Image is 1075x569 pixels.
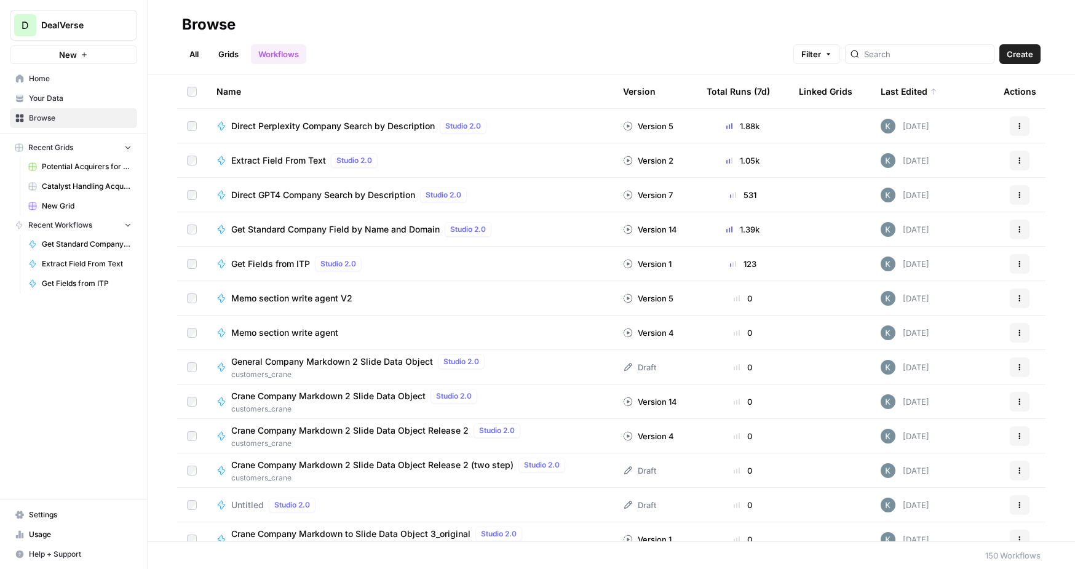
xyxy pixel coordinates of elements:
span: Crane Company Markdown to Slide Data Object 3_original [231,528,470,540]
a: Get Fields from ITPStudio 2.0 [216,257,603,271]
div: [DATE] [881,394,929,409]
a: Extract Field From Text [23,254,137,274]
a: General Company Markdown 2 Slide Data ObjectStudio 2.0customers_crane [216,354,603,380]
div: 0 [707,327,779,339]
input: Search [864,48,989,60]
img: vfogp4eyxztbfdc8lolhmznz68f4 [881,360,895,375]
span: Recent Grids [28,142,73,153]
span: Studio 2.0 [436,391,472,402]
a: Home [10,69,137,89]
div: [DATE] [881,360,929,375]
span: Create [1007,48,1033,60]
img: vfogp4eyxztbfdc8lolhmznz68f4 [881,463,895,478]
a: Catalyst Handling Acquisitions [23,177,137,196]
span: Catalyst Handling Acquisitions [42,181,132,192]
img: vfogp4eyxztbfdc8lolhmznz68f4 [881,325,895,340]
a: Direct GPT4 Company Search by DescriptionStudio 2.0 [216,188,603,202]
span: General Company Markdown 2 Slide Data Object [231,356,433,368]
div: [DATE] [881,325,929,340]
span: New [59,49,77,61]
a: All [182,44,206,64]
span: Crane Company Markdown 2 Slide Data Object Release 2 (two step) [231,459,514,471]
span: customers_crane [231,541,527,552]
span: Studio 2.0 [336,155,372,166]
button: New [10,46,137,64]
img: vfogp4eyxztbfdc8lolhmznz68f4 [881,222,895,237]
div: [DATE] [881,291,929,306]
div: Version 4 [623,327,674,339]
a: Memo section write agent [216,327,603,339]
div: Version 14 [623,396,677,408]
button: Create [999,44,1041,64]
div: 150 Workflows [985,549,1041,562]
span: Settings [29,509,132,520]
a: Extract Field From TextStudio 2.0 [216,153,603,168]
img: vfogp4eyxztbfdc8lolhmznz68f4 [881,188,895,202]
span: Studio 2.0 [426,189,461,201]
div: Draft [623,499,656,511]
div: Name [216,74,603,108]
span: Studio 2.0 [450,224,486,235]
a: Memo section write agent V2 [216,292,603,304]
span: Get Standard Company Field by Name and Domain [42,239,132,250]
a: Potential Acquirers for Deep Instinct [23,157,137,177]
img: vfogp4eyxztbfdc8lolhmznz68f4 [881,291,895,306]
div: 531 [707,189,779,201]
span: Potential Acquirers for Deep Instinct [42,161,132,172]
img: vfogp4eyxztbfdc8lolhmznz68f4 [881,119,895,133]
button: Filter [793,44,840,64]
div: 123 [707,258,779,270]
div: [DATE] [881,188,929,202]
span: customers_crane [231,438,525,449]
span: Studio 2.0 [445,121,481,132]
div: Version 1 [623,533,672,546]
a: Settings [10,505,137,525]
span: Crane Company Markdown 2 Slide Data Object [231,390,426,402]
span: Help + Support [29,549,132,560]
div: 0 [707,292,779,304]
div: Browse [182,15,236,34]
div: [DATE] [881,463,929,478]
span: customers_crane [231,472,570,483]
span: Direct Perplexity Company Search by Description [231,120,435,132]
button: Recent Workflows [10,216,137,234]
span: Filter [801,48,821,60]
span: Studio 2.0 [443,356,479,367]
div: Version [623,74,656,108]
div: Version 4 [623,430,674,442]
div: [DATE] [881,498,929,512]
a: Direct Perplexity Company Search by DescriptionStudio 2.0 [216,119,603,133]
a: Grids [211,44,246,64]
img: vfogp4eyxztbfdc8lolhmznz68f4 [881,153,895,168]
a: Your Data [10,89,137,108]
span: Memo section write agent V2 [231,292,352,304]
a: Usage [10,525,137,544]
a: UntitledStudio 2.0 [216,498,603,512]
span: Studio 2.0 [481,528,517,539]
span: Untitled [231,499,264,511]
div: 0 [707,396,779,408]
a: Crane Company Markdown 2 Slide Data ObjectStudio 2.0customers_crane [216,389,603,415]
span: New Grid [42,201,132,212]
span: Studio 2.0 [479,425,515,436]
a: Crane Company Markdown 2 Slide Data Object Release 2Studio 2.0customers_crane [216,423,603,449]
img: vfogp4eyxztbfdc8lolhmznz68f4 [881,498,895,512]
div: Version 1 [623,258,672,270]
span: Home [29,73,132,84]
a: New Grid [23,196,137,216]
button: Workspace: DealVerse [10,10,137,41]
div: 0 [707,499,779,511]
span: Your Data [29,93,132,104]
div: [DATE] [881,257,929,271]
button: Recent Grids [10,138,137,157]
div: Linked Grids [799,74,852,108]
div: Draft [623,464,656,477]
div: 0 [707,464,779,477]
img: vfogp4eyxztbfdc8lolhmznz68f4 [881,257,895,271]
span: Get Fields from ITP [42,278,132,289]
div: Total Runs (7d) [707,74,770,108]
div: Version 2 [623,154,673,167]
span: Extract Field From Text [231,154,326,167]
span: Studio 2.0 [320,258,356,269]
span: Studio 2.0 [524,460,560,471]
